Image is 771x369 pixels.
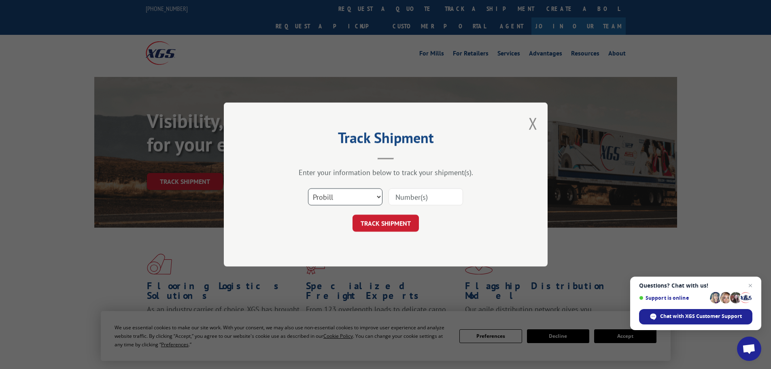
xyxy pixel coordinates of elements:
[529,113,537,134] button: Close modal
[639,295,707,301] span: Support is online
[660,313,742,320] span: Chat with XGS Customer Support
[264,132,507,147] h2: Track Shipment
[639,282,752,289] span: Questions? Chat with us!
[737,337,761,361] div: Open chat
[353,215,419,232] button: TRACK SHIPMENT
[639,309,752,324] div: Chat with XGS Customer Support
[264,168,507,177] div: Enter your information below to track your shipment(s).
[389,188,463,205] input: Number(s)
[746,281,755,290] span: Close chat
